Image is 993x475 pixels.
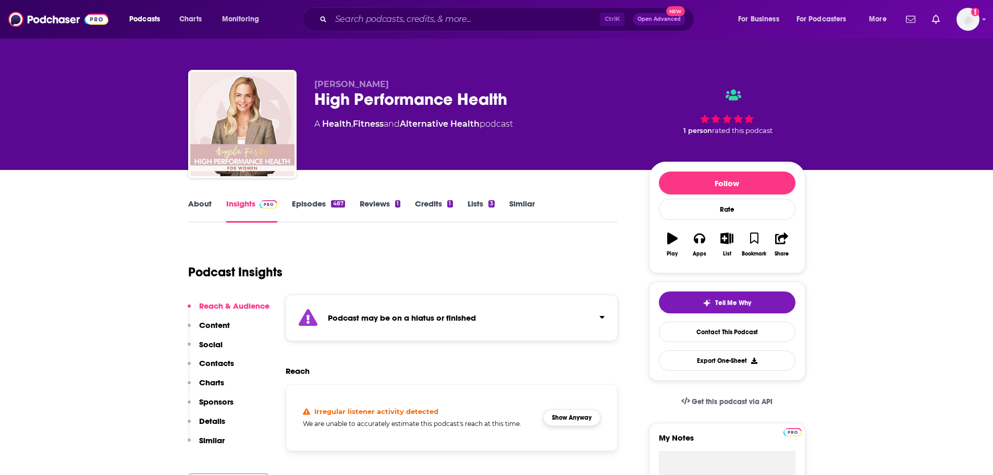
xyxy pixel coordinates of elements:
span: Podcasts [129,12,160,27]
button: Show profile menu [957,8,979,31]
span: and [384,119,400,129]
button: open menu [862,11,900,28]
div: Share [775,251,789,257]
a: Episodes487 [292,199,345,223]
a: Pro website [783,427,802,436]
button: Reach & Audience [188,301,269,320]
button: Show Anyway [543,409,600,426]
span: Tell Me Why [715,299,751,307]
img: Podchaser - Follow, Share and Rate Podcasts [8,9,108,29]
span: Monitoring [222,12,259,27]
div: Apps [693,251,706,257]
img: High Performance Health [190,72,295,176]
img: tell me why sparkle [703,299,711,307]
button: Bookmark [741,226,768,263]
p: Reach & Audience [199,301,269,311]
div: Bookmark [742,251,766,257]
div: Search podcasts, credits, & more... [312,7,704,31]
span: Open Advanced [638,17,681,22]
a: Fitness [353,119,384,129]
h2: Reach [286,366,310,376]
button: Export One-Sheet [659,350,795,371]
button: Content [188,320,230,339]
a: Get this podcast via API [673,389,781,415]
div: 1 [447,200,452,208]
strong: Podcast may be on a hiatus or finished [328,313,476,323]
a: Contact This Podcast [659,322,795,342]
a: Similar [509,199,535,223]
div: A podcast [314,118,513,130]
a: About [188,199,212,223]
button: Social [188,339,223,359]
button: open menu [215,11,273,28]
span: More [869,12,887,27]
div: 1 [395,200,400,208]
h5: We are unable to accurately estimate this podcast's reach at this time. [303,420,535,428]
a: Reviews1 [360,199,400,223]
div: List [723,251,731,257]
p: Similar [199,435,225,445]
button: Contacts [188,358,234,377]
span: , [351,119,353,129]
a: Alternative Health [400,119,480,129]
button: Details [188,416,225,435]
div: 3 [488,200,495,208]
button: Similar [188,435,225,455]
button: Apps [686,226,713,263]
span: Ctrl K [600,13,624,26]
button: open menu [122,11,174,28]
span: Charts [179,12,202,27]
a: Show notifications dropdown [928,10,944,28]
span: [PERSON_NAME] [314,79,389,89]
img: User Profile [957,8,979,31]
svg: Add a profile image [971,8,979,16]
span: rated this podcast [712,127,773,135]
img: Podchaser Pro [260,200,278,209]
span: New [666,6,685,16]
a: Credits1 [415,199,452,223]
span: For Podcasters [796,12,847,27]
a: InsightsPodchaser Pro [226,199,278,223]
section: Click to expand status details [286,295,618,341]
button: Follow [659,172,795,194]
span: Get this podcast via API [692,397,773,406]
span: 1 person [683,127,712,135]
h4: Irregular listener activity detected [314,407,438,416]
button: Sponsors [188,397,234,416]
a: Health [322,119,351,129]
button: open menu [731,11,792,28]
div: Rate [659,199,795,220]
img: Podchaser Pro [783,428,802,436]
p: Contacts [199,358,234,368]
a: Show notifications dropdown [902,10,920,28]
button: List [713,226,740,263]
p: Sponsors [199,397,234,407]
button: Play [659,226,686,263]
button: Charts [188,377,224,397]
p: Content [199,320,230,330]
h1: Podcast Insights [188,264,283,280]
a: Charts [173,11,208,28]
div: Play [667,251,678,257]
p: Details [199,416,225,426]
button: open menu [790,11,862,28]
span: For Business [738,12,779,27]
input: Search podcasts, credits, & more... [331,11,600,28]
p: Charts [199,377,224,387]
button: Share [768,226,795,263]
span: Logged in as Ashley_Beenen [957,8,979,31]
div: 487 [331,200,345,208]
a: Lists3 [468,199,495,223]
button: tell me why sparkleTell Me Why [659,291,795,313]
button: Open AdvancedNew [633,13,685,26]
div: 1 personrated this podcast [649,79,805,144]
p: Social [199,339,223,349]
label: My Notes [659,433,795,451]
